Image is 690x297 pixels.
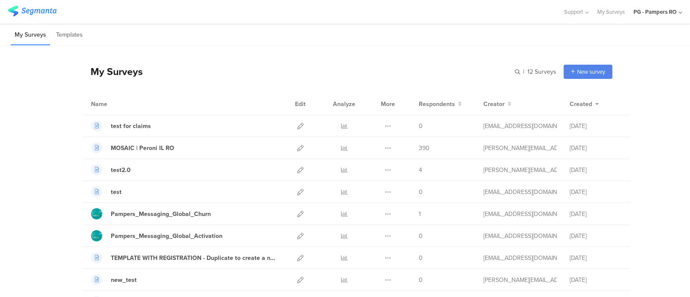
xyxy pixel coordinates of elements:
div: MOSAIC | Peroni IL RO [111,144,174,153]
a: Pampers_Messaging_Global_Activation [91,230,223,241]
div: [DATE] [570,166,621,175]
div: [DATE] [570,275,621,284]
div: Name [91,100,143,109]
div: poulakos.g@pg.com [483,275,557,284]
span: 0 [419,253,423,263]
div: Analyze [331,93,357,115]
div: PG - Pampers RO [634,8,677,16]
span: 390 [419,144,430,153]
button: Respondents [419,100,462,109]
a: new_test [91,274,137,285]
span: 0 [419,122,423,131]
span: Created [570,100,592,109]
span: Respondents [419,100,455,109]
span: 0 [419,188,423,197]
div: new_test [111,275,137,284]
div: [DATE] [570,122,621,131]
span: New survey [577,68,605,76]
a: test2.0 [91,164,131,175]
span: 0 [419,231,423,241]
div: support@segmanta.com [483,231,557,241]
div: test [111,188,122,197]
a: test [91,186,122,197]
div: [DATE] [570,231,621,241]
span: 12 Surveys [527,67,556,76]
div: test2.0 [111,166,131,175]
div: support@segmanta.com [483,209,557,219]
div: [DATE] [570,144,621,153]
div: TEMPLATE WITH REGISTRATION - Duplicate to create a new survey [111,253,278,263]
div: [DATE] [570,253,621,263]
div: fritz.t@pg.com [483,144,557,153]
span: Support [564,8,583,16]
div: Edit [291,93,310,115]
div: poulakos.g@pg.com [483,166,557,175]
div: Pampers_Messaging_Global_Activation [111,231,223,241]
div: [DATE] [570,209,621,219]
div: My Surveys [82,64,143,79]
div: nikolopoulos.j@pg.com [483,253,557,263]
div: burcak.b.1@pg.com [483,122,557,131]
div: Pampers_Messaging_Global_Churn [111,209,211,219]
button: Created [570,100,599,109]
span: Creator [483,100,505,109]
li: My Surveys [11,25,50,45]
span: 4 [419,166,422,175]
span: 1 [419,209,421,219]
div: burcak.b.1@pg.com [483,188,557,197]
span: | [522,67,526,76]
a: TEMPLATE WITH REGISTRATION - Duplicate to create a new survey [91,252,278,263]
button: Creator [483,100,511,109]
img: segmanta logo [8,6,56,16]
div: [DATE] [570,188,621,197]
li: Templates [52,25,87,45]
div: test for claims [111,122,151,131]
span: 0 [419,275,423,284]
div: More [379,93,397,115]
a: test for claims [91,120,151,131]
a: Pampers_Messaging_Global_Churn [91,208,211,219]
a: MOSAIC | Peroni IL RO [91,142,174,153]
